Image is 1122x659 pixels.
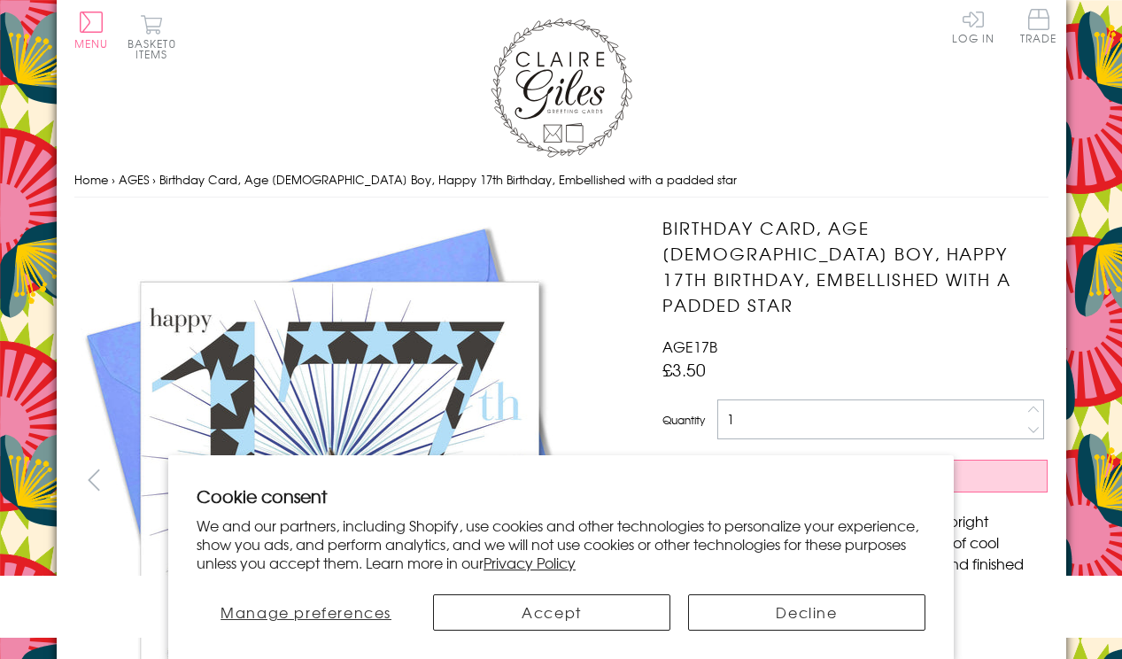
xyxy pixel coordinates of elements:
[197,594,415,631] button: Manage preferences
[119,171,149,188] a: AGES
[74,460,114,500] button: prev
[662,357,706,382] span: £3.50
[197,516,925,571] p: We and our partners, including Shopify, use cookies and other technologies to personalize your ex...
[433,594,670,631] button: Accept
[74,12,109,49] button: Menu
[688,594,925,631] button: Decline
[662,412,705,428] label: Quantity
[491,18,632,158] img: Claire Giles Greetings Cards
[197,484,925,508] h2: Cookie consent
[128,14,176,59] button: Basket0 items
[952,9,994,43] a: Log In
[221,601,391,623] span: Manage preferences
[662,336,717,357] span: AGE17B
[662,215,1048,317] h1: Birthday Card, Age [DEMOGRAPHIC_DATA] Boy, Happy 17th Birthday, Embellished with a padded star
[135,35,176,62] span: 0 items
[74,35,109,51] span: Menu
[74,162,1048,198] nav: breadcrumbs
[1020,9,1057,47] a: Trade
[159,171,737,188] span: Birthday Card, Age [DEMOGRAPHIC_DATA] Boy, Happy 17th Birthday, Embellished with a padded star
[74,171,108,188] a: Home
[112,171,115,188] span: ›
[1020,9,1057,43] span: Trade
[152,171,156,188] span: ›
[484,552,576,573] a: Privacy Policy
